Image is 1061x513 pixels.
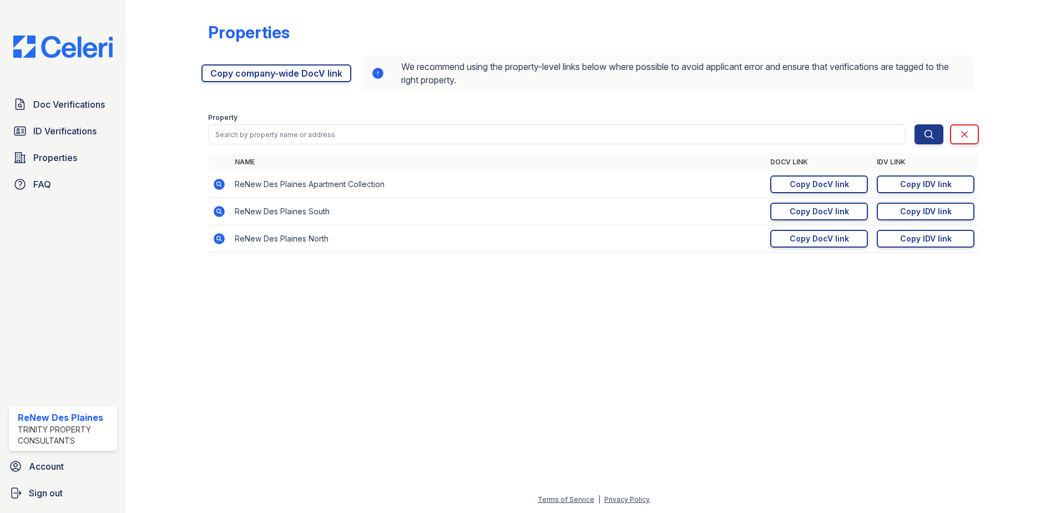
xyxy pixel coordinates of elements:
a: Terms of Service [538,495,594,504]
td: ReNew Des Plaines South [230,198,766,225]
th: IDV Link [872,153,979,171]
span: Doc Verifications [33,98,105,111]
a: Copy IDV link [877,230,974,248]
div: Properties [208,22,290,42]
a: Copy IDV link [877,175,974,193]
a: Copy DocV link [770,230,868,248]
div: Copy DocV link [790,233,849,244]
span: Properties [33,151,77,164]
a: Doc Verifications [9,93,117,115]
a: Privacy Policy [604,495,650,504]
a: Properties [9,147,117,169]
div: Copy DocV link [790,179,849,190]
a: FAQ [9,173,117,195]
span: FAQ [33,178,51,191]
img: CE_Logo_Blue-a8612792a0a2168367f1c8372b55b34899dd931a85d93a1a3d3e32e68fde9ad4.png [4,36,122,58]
a: Sign out [4,482,122,504]
td: ReNew Des Plaines North [230,225,766,253]
a: Copy DocV link [770,203,868,220]
th: DocV Link [766,153,872,171]
label: Property [208,113,238,122]
span: ID Verifications [33,124,97,138]
div: | [598,495,600,504]
div: Copy IDV link [900,233,952,244]
a: Copy IDV link [877,203,974,220]
input: Search by property name or address [208,124,906,144]
span: Account [29,460,64,473]
div: ReNew Des Plaines [18,411,113,424]
a: Account [4,455,122,477]
div: Trinity Property Consultants [18,424,113,446]
div: Copy IDV link [900,206,952,217]
div: Copy IDV link [900,179,952,190]
div: Copy DocV link [790,206,849,217]
td: ReNew Des Plaines Apartment Collection [230,171,766,198]
div: We recommend using the property-level links below where possible to avoid applicant error and ens... [362,56,974,91]
span: Sign out [29,486,63,500]
a: Copy company-wide DocV link [201,64,351,82]
a: Copy DocV link [770,175,868,193]
th: Name [230,153,766,171]
a: ID Verifications [9,120,117,142]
